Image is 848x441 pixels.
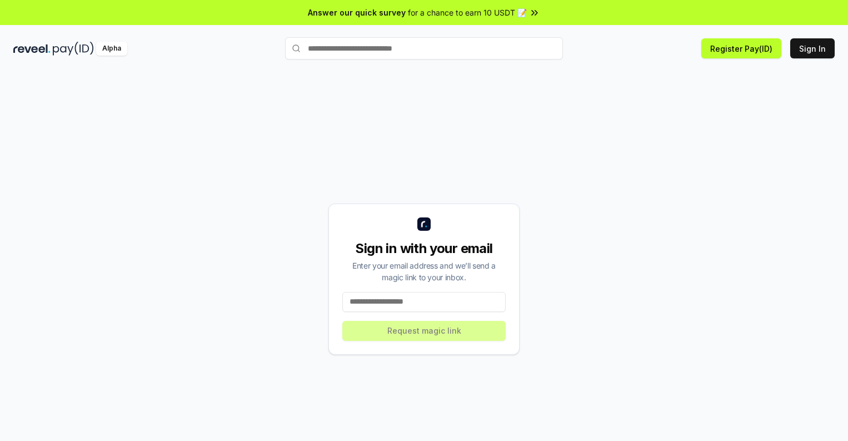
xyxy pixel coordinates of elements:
img: pay_id [53,42,94,56]
div: Enter your email address and we’ll send a magic link to your inbox. [342,260,506,283]
span: for a chance to earn 10 USDT 📝 [408,7,527,18]
button: Sign In [790,38,835,58]
span: Answer our quick survey [308,7,406,18]
button: Register Pay(ID) [701,38,781,58]
img: reveel_dark [13,42,51,56]
img: logo_small [417,217,431,231]
div: Sign in with your email [342,240,506,257]
div: Alpha [96,42,127,56]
